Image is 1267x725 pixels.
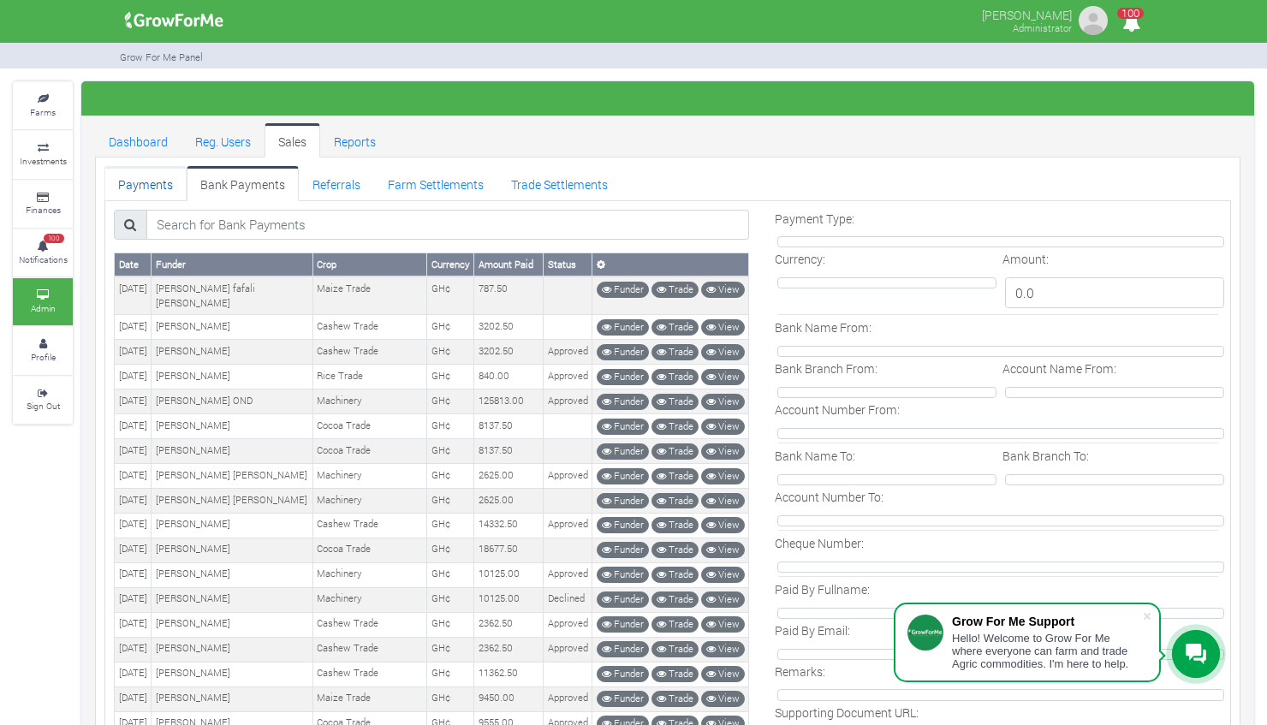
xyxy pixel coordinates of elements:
th: Status [544,253,592,276]
p: 0.0 [1005,277,1224,308]
td: [DATE] [115,340,152,365]
a: Funder [597,567,649,583]
td: GH¢ [427,489,474,514]
a: Funder [597,282,649,298]
a: Funder [597,542,649,558]
td: 840.00 [474,365,544,389]
td: 2362.50 [474,612,544,637]
td: Machinery [312,464,426,489]
a: View [701,616,745,633]
a: Trade [651,369,699,385]
a: Reg. Users [181,123,265,157]
td: GH¢ [427,276,474,314]
label: Account Name From: [1002,360,1116,377]
td: Approved [544,637,592,662]
td: GH¢ [427,340,474,365]
td: Approved [544,513,592,538]
a: Admin [13,278,73,325]
td: [PERSON_NAME] OND [152,389,313,414]
td: [DATE] [115,276,152,314]
label: Paid By Email: [775,621,850,639]
label: Bank Name From: [775,318,871,336]
a: Funder [597,443,649,460]
small: Admin [31,302,56,314]
a: 100 [1115,16,1148,33]
a: Dashboard [95,123,181,157]
td: Approved [544,612,592,637]
td: 11362.50 [474,662,544,686]
a: Profile [13,327,73,374]
a: Finances [13,181,73,228]
td: GH¢ [427,439,474,464]
a: Funder [597,319,649,336]
td: 2625.00 [474,464,544,489]
a: Sign Out [13,377,73,424]
a: View [701,282,745,298]
th: Date [115,253,152,276]
td: GH¢ [427,637,474,662]
td: 2362.50 [474,637,544,662]
a: Funder [597,394,649,410]
small: Administrator [1013,21,1072,34]
td: [DATE] [115,538,152,562]
td: Approved [544,365,592,389]
a: Trade [651,542,699,558]
td: GH¢ [427,414,474,439]
td: 2625.00 [474,489,544,514]
td: [DATE] [115,662,152,686]
td: Cashew Trade [312,662,426,686]
span: 100 [44,234,64,244]
td: GH¢ [427,315,474,340]
small: Farms [30,106,56,118]
td: [PERSON_NAME] [152,365,313,389]
td: 3202.50 [474,340,544,365]
td: [PERSON_NAME] [152,587,313,612]
a: Trade [651,443,699,460]
td: [PERSON_NAME] [152,315,313,340]
td: [PERSON_NAME] [PERSON_NAME] [152,464,313,489]
a: Funder [597,344,649,360]
td: [DATE] [115,464,152,489]
td: GH¢ [427,587,474,612]
th: Funder [152,253,313,276]
a: Bank Payments [187,166,299,200]
td: [DATE] [115,686,152,711]
a: Trade [651,394,699,410]
p: [PERSON_NAME] [982,3,1072,24]
td: 8137.50 [474,439,544,464]
td: Cocoa Trade [312,538,426,562]
small: Profile [31,351,56,363]
td: 3202.50 [474,315,544,340]
label: Bank Name To: [775,447,855,465]
td: [DATE] [115,587,152,612]
label: Account Number From: [775,401,900,419]
td: [PERSON_NAME] [152,562,313,587]
a: Trade [651,517,699,533]
a: View [701,443,745,460]
td: Maize Trade [312,276,426,314]
td: 18677.50 [474,538,544,562]
td: Cocoa Trade [312,439,426,464]
td: 10125.00 [474,587,544,612]
td: 9450.00 [474,686,544,711]
a: Funder [597,641,649,657]
a: Trade [651,616,699,633]
td: [DATE] [115,414,152,439]
a: View [701,344,745,360]
a: Payments [104,166,187,200]
td: Maize Trade [312,686,426,711]
label: Paid By Fullname: [775,580,870,598]
td: Machinery [312,389,426,414]
a: Trade [651,419,699,435]
td: [DATE] [115,513,152,538]
a: Funder [597,468,649,484]
label: Amount: [1002,250,1049,268]
th: Amount Paid [474,253,544,276]
a: View [701,567,745,583]
td: Approved [544,389,592,414]
a: Funder [597,493,649,509]
td: 10125.00 [474,562,544,587]
label: Bank Branch From: [775,360,877,377]
a: View [701,369,745,385]
label: Currency: [775,250,825,268]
